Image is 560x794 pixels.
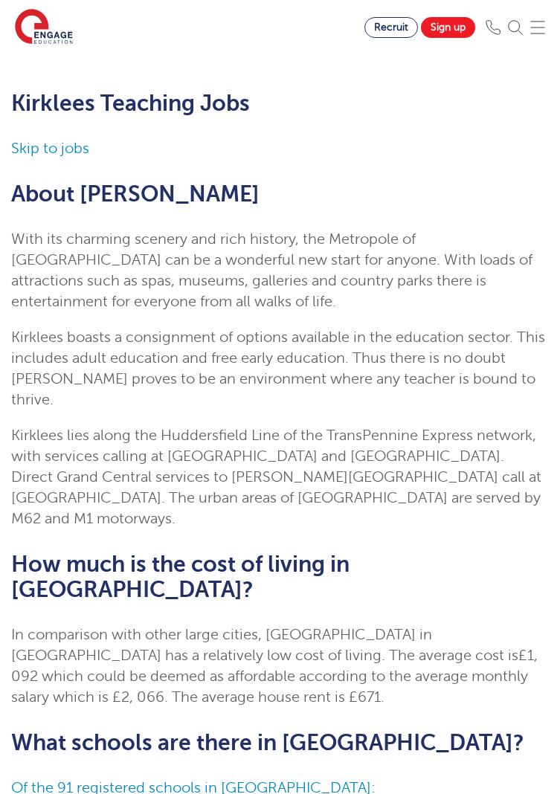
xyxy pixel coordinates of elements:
img: Engage Education [15,9,73,46]
a: Sign up [421,17,475,38]
span: Recruit [374,22,408,33]
span: With its charming scenery and rich history, the Metropole of [GEOGRAPHIC_DATA] can be a wonderful... [11,230,532,310]
span: Kirklees lies along the Huddersfield Line of the TransPennine Express network, with services call... [11,427,541,527]
span: In comparison with other large cities, [GEOGRAPHIC_DATA] in [GEOGRAPHIC_DATA] has a relatively lo... [11,626,518,664]
span: What schools are there in [GEOGRAPHIC_DATA]? [11,730,524,755]
span: How much is the cost of living in [GEOGRAPHIC_DATA]? [11,552,350,602]
h1: Kirklees Teaching Jobs [11,91,549,116]
span: About [PERSON_NAME] [11,181,260,207]
a: Skip to jobs [11,140,89,157]
img: Search [508,20,523,35]
img: Mobile Menu [530,20,545,35]
span: £1, 092 which could be deemed as affordable according to the average monthly salary which is £2, ... [11,647,538,706]
span: Kirklees boasts a consignment of options available in the education sector. This includes adult e... [11,329,545,408]
img: Phone [486,20,501,35]
a: Recruit [364,17,418,38]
